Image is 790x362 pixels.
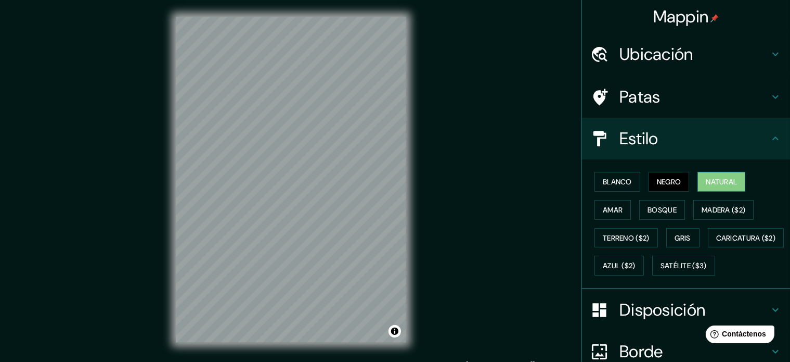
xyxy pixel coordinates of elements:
[619,128,658,149] font: Estilo
[176,17,406,343] canvas: Mapa
[653,6,709,28] font: Mappin
[619,43,693,65] font: Ubicación
[594,228,658,248] button: Terreno ($2)
[657,177,681,186] font: Negro
[649,172,690,192] button: Negro
[603,177,632,186] font: Blanco
[706,177,737,186] font: Natural
[582,118,790,159] div: Estilo
[647,205,677,215] font: Bosque
[594,256,644,276] button: Azul ($2)
[710,14,719,22] img: pin-icon.png
[582,76,790,118] div: Patas
[594,172,640,192] button: Blanco
[594,200,631,220] button: Amar
[697,172,745,192] button: Natural
[666,228,700,248] button: Gris
[661,261,707,271] font: Satélite ($3)
[603,205,623,215] font: Amar
[639,200,685,220] button: Bosque
[697,321,779,351] iframe: Lanzador de widgets de ayuda
[582,33,790,75] div: Ubicación
[603,261,636,271] font: Azul ($2)
[582,289,790,331] div: Disposición
[619,86,661,108] font: Patas
[702,205,745,215] font: Madera ($2)
[388,325,401,338] button: Activar o desactivar atribución
[652,256,715,276] button: Satélite ($3)
[675,233,691,243] font: Gris
[716,233,776,243] font: Caricatura ($2)
[693,200,754,220] button: Madera ($2)
[708,228,784,248] button: Caricatura ($2)
[603,233,650,243] font: Terreno ($2)
[619,299,705,321] font: Disposición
